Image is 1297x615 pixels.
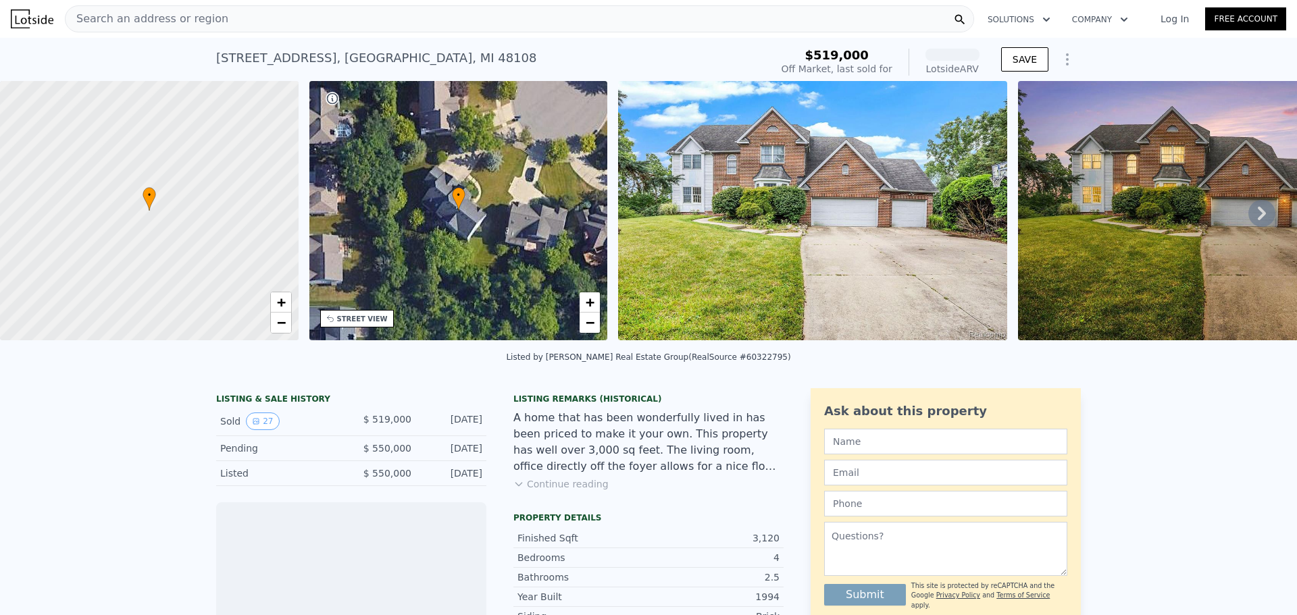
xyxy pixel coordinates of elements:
button: Show Options [1054,46,1081,73]
span: $ 550,000 [363,443,411,454]
button: Solutions [977,7,1061,32]
span: $ 550,000 [363,468,411,479]
div: Year Built [517,590,648,604]
input: Email [824,460,1067,485]
span: − [276,314,285,331]
div: Finished Sqft [517,531,648,545]
div: Listed by [PERSON_NAME] Real Estate Group (RealSource #60322795) [506,352,790,362]
button: Continue reading [513,477,609,491]
span: $519,000 [805,48,869,62]
input: Name [824,429,1067,454]
div: Listing Remarks (Historical) [513,394,784,404]
a: Zoom in [271,292,291,313]
div: • [452,187,465,211]
div: Pending [220,442,340,455]
div: LISTING & SALE HISTORY [216,394,486,407]
button: Submit [824,584,906,606]
div: Property details [513,512,784,523]
span: Search an address or region [66,11,228,27]
a: Zoom out [271,313,291,333]
input: Phone [824,491,1067,516]
button: SAVE [1001,47,1048,72]
a: Terms of Service [996,591,1050,599]
div: • [143,187,156,211]
div: 4 [648,551,780,564]
span: • [143,189,156,201]
div: Bedrooms [517,551,648,564]
span: • [452,189,465,201]
div: Off Market, last sold for [782,62,892,76]
button: Company [1061,7,1139,32]
a: Log In [1144,12,1205,26]
a: Privacy Policy [936,591,980,599]
span: + [276,294,285,311]
div: 3,120 [648,531,780,545]
div: [DATE] [422,442,482,455]
div: Bathrooms [517,570,648,584]
div: This site is protected by reCAPTCHA and the Google and apply. [911,581,1067,610]
a: Zoom in [580,292,600,313]
div: Listed [220,466,340,480]
a: Zoom out [580,313,600,333]
span: + [586,294,594,311]
a: Free Account [1205,7,1286,30]
div: 1994 [648,590,780,604]
div: [DATE] [422,412,482,430]
span: − [586,314,594,331]
div: Sold [220,412,340,430]
div: 2.5 [648,570,780,584]
div: Ask about this property [824,402,1067,421]
div: Lotside ARV [925,62,980,76]
span: $ 519,000 [363,414,411,425]
img: Lotside [11,9,53,28]
img: Sale: 142973601 Parcel: 119521423 [618,81,1007,340]
div: STREET VIEW [337,314,388,324]
div: [DATE] [422,466,482,480]
div: A home that has been wonderfully lived in has been priced to make it your own. This property has ... [513,410,784,475]
button: View historical data [246,412,279,430]
div: [STREET_ADDRESS] , [GEOGRAPHIC_DATA] , MI 48108 [216,49,536,68]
